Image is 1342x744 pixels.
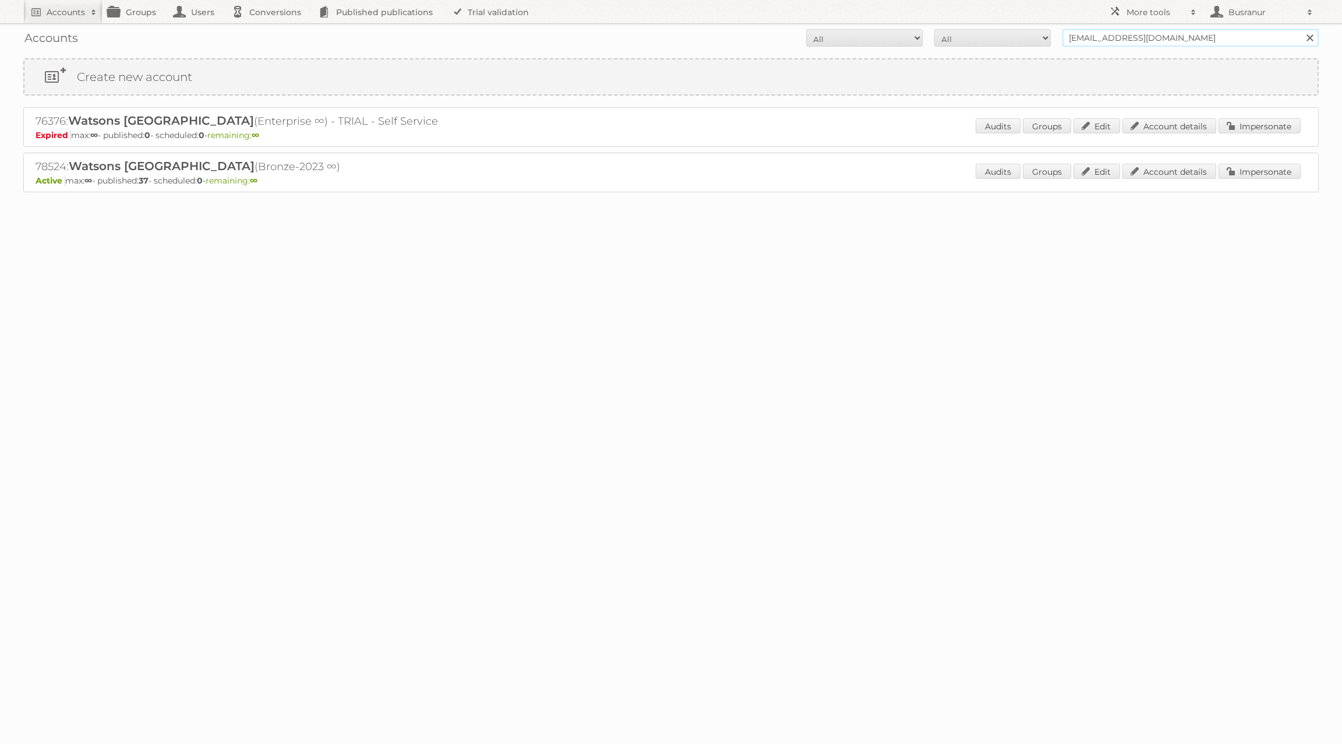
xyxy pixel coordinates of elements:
[1219,118,1301,133] a: Impersonate
[976,118,1020,133] a: Audits
[47,6,85,18] h2: Accounts
[36,159,443,174] h2: 78524: (Bronze-2023 ∞)
[1219,164,1301,179] a: Impersonate
[206,175,257,186] span: remaining:
[36,175,1306,186] p: max: - published: - scheduled: -
[1023,118,1071,133] a: Groups
[84,175,92,186] strong: ∞
[1122,118,1216,133] a: Account details
[36,130,1306,140] p: max: - published: - scheduled: -
[36,175,65,186] span: Active
[139,175,149,186] strong: 37
[199,130,204,140] strong: 0
[1023,164,1071,179] a: Groups
[90,130,98,140] strong: ∞
[1122,164,1216,179] a: Account details
[36,114,443,129] h2: 76376: (Enterprise ∞) - TRIAL - Self Service
[36,130,71,140] span: Expired
[69,159,255,173] span: Watsons [GEOGRAPHIC_DATA]
[197,175,203,186] strong: 0
[1226,6,1301,18] h2: Busranur
[250,175,257,186] strong: ∞
[1126,6,1185,18] h2: More tools
[144,130,150,140] strong: 0
[24,59,1318,94] a: Create new account
[1073,118,1120,133] a: Edit
[1073,164,1120,179] a: Edit
[252,130,259,140] strong: ∞
[207,130,259,140] span: remaining:
[976,164,1020,179] a: Audits
[68,114,254,128] span: Watsons [GEOGRAPHIC_DATA]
